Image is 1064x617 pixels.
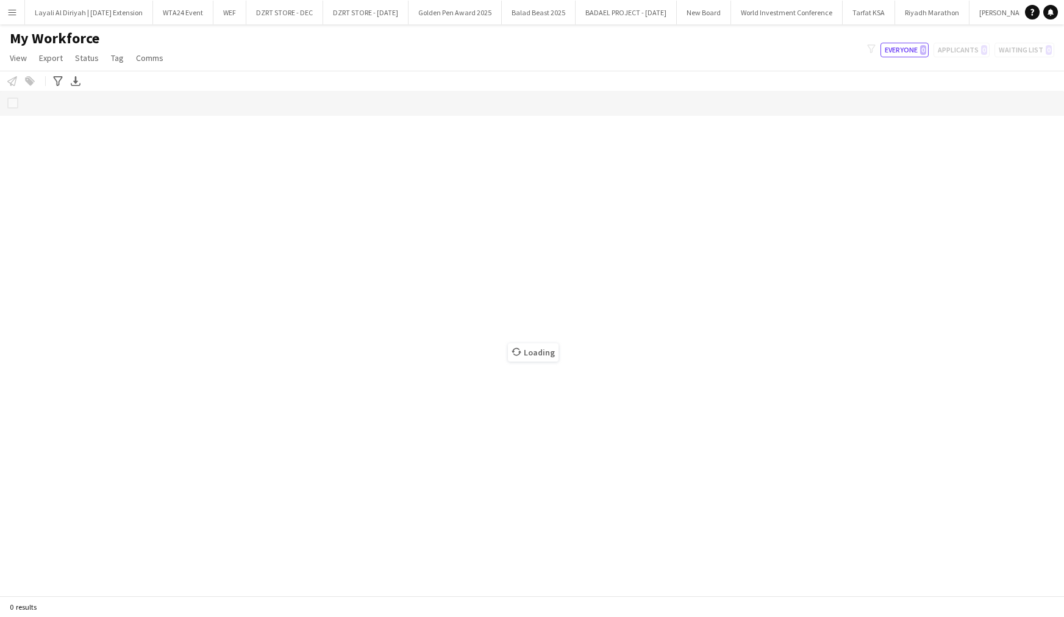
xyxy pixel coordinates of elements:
button: Golden Pen Award 2025 [409,1,502,24]
button: World Investment Conference [731,1,843,24]
button: Balad Beast 2025 [502,1,576,24]
a: Export [34,50,68,66]
span: View [10,52,27,63]
span: Export [39,52,63,63]
app-action-btn: Export XLSX [68,74,83,88]
button: DZRT STORE - [DATE] [323,1,409,24]
a: View [5,50,32,66]
button: Riyadh Marathon [895,1,969,24]
span: Tag [111,52,124,63]
span: 0 [920,45,926,55]
span: Comms [136,52,163,63]
button: Everyone0 [880,43,929,57]
button: New Board [677,1,731,24]
app-action-btn: Advanced filters [51,74,65,88]
button: Layali Al Diriyah | [DATE] Extension [25,1,153,24]
button: WEF [213,1,246,24]
button: [PERSON_NAME] 25 [969,1,1050,24]
button: WTA24 Event [153,1,213,24]
button: BADAEL PROJECT - [DATE] [576,1,677,24]
a: Tag [106,50,129,66]
span: Loading [508,343,559,362]
span: My Workforce [10,29,99,48]
span: Status [75,52,99,63]
button: DZRT STORE - DEC [246,1,323,24]
a: Status [70,50,104,66]
a: Comms [131,50,168,66]
button: Tarfat KSA [843,1,895,24]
